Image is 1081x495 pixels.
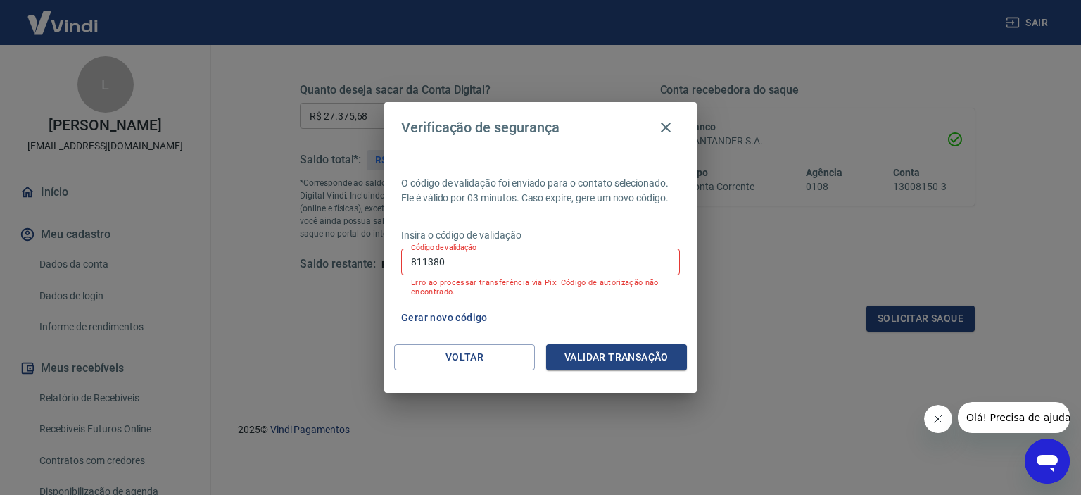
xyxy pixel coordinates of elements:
[411,278,670,296] p: Erro ao processar transferência via Pix: Código de autorização não encontrado.
[396,305,493,331] button: Gerar novo código
[924,405,952,433] iframe: Fechar mensagem
[394,344,535,370] button: Voltar
[401,228,680,243] p: Insira o código de validação
[958,402,1070,433] iframe: Mensagem da empresa
[411,242,476,253] label: Código de validação
[8,10,118,21] span: Olá! Precisa de ajuda?
[546,344,687,370] button: Validar transação
[401,176,680,206] p: O código de validação foi enviado para o contato selecionado. Ele é válido por 03 minutos. Caso e...
[1025,439,1070,484] iframe: Botão para abrir a janela de mensagens
[401,119,560,136] h4: Verificação de segurança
